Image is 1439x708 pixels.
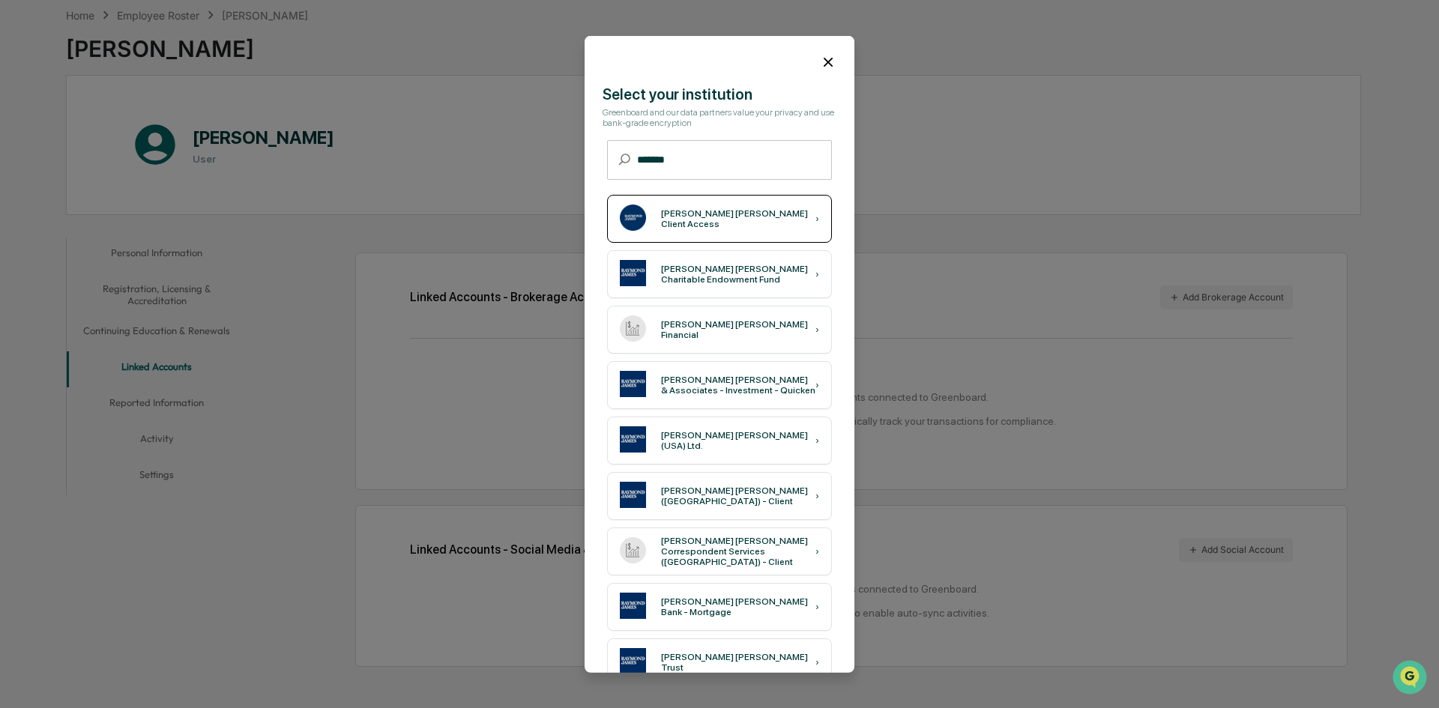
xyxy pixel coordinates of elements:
div: [PERSON_NAME] [PERSON_NAME] ([GEOGRAPHIC_DATA]) - Client [661,485,815,506]
button: Start new chat [255,119,273,137]
img: 1746055101610-c473b297-6a78-478c-a979-82029cc54cd1 [15,115,42,142]
div: [PERSON_NAME] [PERSON_NAME] Trust [661,652,815,673]
img: Raymond James Financial [620,315,646,342]
span: Attestations [124,189,186,204]
img: Raymond James & Associates - Investment - Quicken [620,371,646,397]
a: 🔎Data Lookup [9,211,100,238]
div: › [815,491,819,501]
img: Raymond James Correspondent Services (Canada) - Client [620,537,646,563]
img: Raymond James Client Access [620,205,646,231]
div: Greenboard and our data partners value your privacy and use bank-grade encryption [603,107,836,128]
div: › [815,324,819,335]
div: › [815,380,819,390]
div: › [815,435,819,446]
div: [PERSON_NAME] [PERSON_NAME] Bank - Mortgage [661,596,815,617]
img: Raymond James Trust [620,648,646,674]
div: Select your institution [603,85,836,103]
div: › [815,546,819,557]
div: 🗄️ [109,190,121,202]
a: Powered byPylon [106,253,181,265]
span: Data Lookup [30,217,94,232]
iframe: Open customer support [1391,659,1432,699]
img: Raymond James (Canada) - Client [620,482,646,508]
div: › [815,214,819,224]
img: Raymond James Charitable Endowment Fund [620,260,646,286]
div: [PERSON_NAME] [PERSON_NAME] (USA) Ltd. [661,430,815,451]
span: Pylon [149,254,181,265]
div: 🔎 [15,219,27,231]
div: [PERSON_NAME] [PERSON_NAME] Financial [661,319,815,340]
img: Raymond James Bank - Mortgage [620,593,646,619]
div: [PERSON_NAME] [PERSON_NAME] & Associates - Investment - Quicken [661,375,815,396]
div: [PERSON_NAME] [PERSON_NAME] Client Access [661,208,815,229]
div: [PERSON_NAME] [PERSON_NAME] Correspondent Services ([GEOGRAPHIC_DATA]) - Client [661,536,815,567]
div: › [815,269,819,279]
div: Start new chat [51,115,246,130]
a: 🖐️Preclearance [9,183,103,210]
span: Preclearance [30,189,97,204]
div: › [815,602,819,612]
div: We're available if you need us! [51,130,190,142]
a: 🗄️Attestations [103,183,192,210]
img: Raymond James (USA) Ltd. [620,426,646,453]
div: › [815,657,819,668]
div: [PERSON_NAME] [PERSON_NAME] Charitable Endowment Fund [661,264,815,285]
p: How can we help? [15,31,273,55]
div: 🖐️ [15,190,27,202]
